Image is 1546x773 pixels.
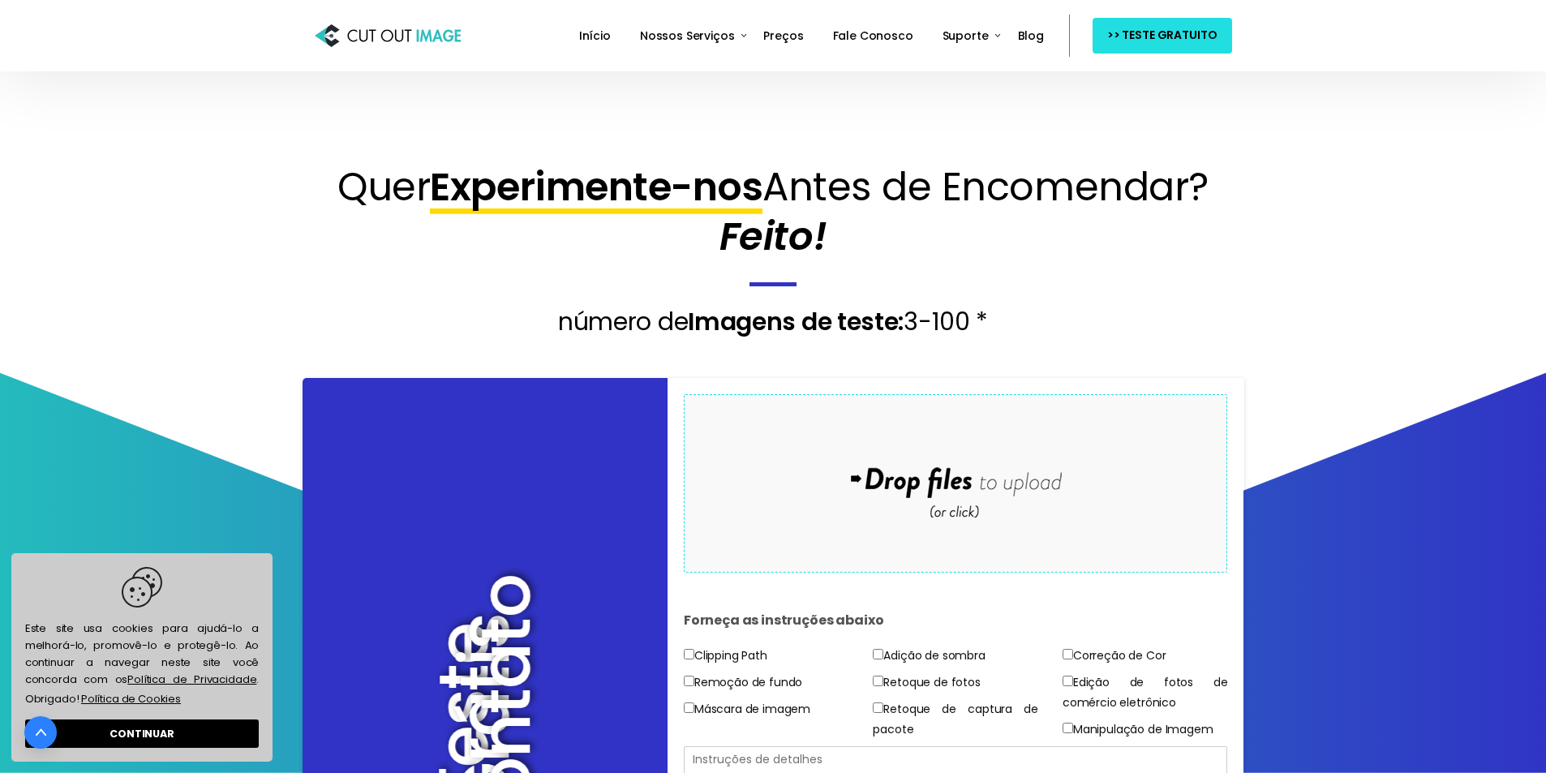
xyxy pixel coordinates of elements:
span: número de [558,304,688,339]
span: Este site usa cookies para ajudá-lo a melhorá-lo, promovê-lo e protegê-lo. Ao continuar a navegar... [25,567,259,709]
a: dismiss cookie message [25,719,259,748]
label: Correção de Cor [1063,646,1166,666]
label: Manipulação de Imagem [1063,719,1213,740]
label: Remoção de fundo [684,672,802,693]
span: Início [579,28,611,44]
label: Clipping Path [684,646,767,666]
span: Preços [763,28,803,44]
span: Blog [1018,28,1044,44]
input: Correção de Cor [1063,649,1073,659]
a: Política de Privacidade [127,672,256,687]
a: Início [573,18,617,54]
span: >> TESTE GRATUITO [1107,25,1217,45]
img: Cut Out Image [315,20,461,51]
input: Adição de sombra [873,649,883,659]
a: Blog [1011,18,1050,54]
label: Adição de sombra [873,646,985,666]
span: Quer [337,160,430,214]
input: Retoque de captura de pacote [873,702,883,713]
span: Fale Conosco [833,28,913,44]
input: Manipulação de Imagem [1063,723,1073,733]
label: Retoque de fotos [873,672,980,693]
label: Máscara de imagem [684,699,810,719]
span: Antes de Encomendar? [762,160,1208,214]
a: Suporte [936,18,995,54]
span: Suporte [943,28,989,44]
a: Ir para o início [24,716,57,749]
label: Edição de fotos de comércio eletrônico [1063,672,1228,713]
label: Retoque de captura de pacote [873,699,1038,740]
a: Nossos Serviços [633,18,741,54]
input: Máscara de imagem [684,702,694,713]
span: Nossos Serviços [640,28,735,44]
span: Feito! [719,209,827,264]
a: Fale Conosco [827,18,920,54]
span: Experimente-nos [430,160,762,214]
input: Edição de fotos de comércio eletrônico [1063,676,1073,686]
a: >> TESTE GRATUITO [1093,18,1232,53]
input: Clipping Path [684,649,694,659]
div: cookieconsent [11,553,273,762]
span: 3-100 * [904,304,988,339]
span: Imagens de teste: [688,304,904,339]
input: Retoque de fotos [873,676,883,686]
a: learn more about cookies [79,688,183,709]
h4: Forneça as instruções abaixo [684,596,1228,645]
input: Remoção de fundo [684,676,694,686]
a: Preços [757,18,810,54]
